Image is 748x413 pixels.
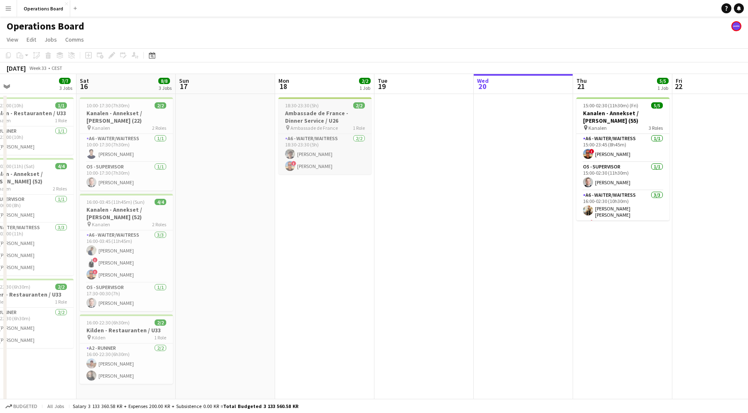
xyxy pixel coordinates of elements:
[80,314,173,384] app-job-card: 16:00-22:30 (6h30m)2/2Kilden - Restauranten / U33 Kilden1 RoleA2 - RUNNER2/216:00-22:30 (6h30m)[P...
[80,230,173,283] app-card-role: A6 - WAITER/WAITRESS3/316:00-03:45 (11h45m)[PERSON_NAME]![PERSON_NAME]![PERSON_NAME]
[159,85,172,91] div: 3 Jobs
[86,319,130,326] span: 16:00-22:30 (6h30m)
[92,125,110,131] span: Kanalen
[41,34,60,45] a: Jobs
[4,402,39,411] button: Budgeted
[359,85,370,91] div: 1 Job
[353,102,365,109] span: 2/2
[657,78,669,84] span: 5/5
[154,334,166,341] span: 1 Role
[86,199,145,205] span: 16:00-03:45 (11h45m) (Sun)
[80,162,173,190] app-card-role: O5 - SUPERVISOR1/110:00-17:30 (7h30m)[PERSON_NAME]
[52,65,62,71] div: CEST
[93,257,98,262] span: !
[278,77,289,84] span: Mon
[80,77,89,84] span: Sat
[476,82,489,91] span: 20
[65,36,84,43] span: Comms
[179,77,189,84] span: Sun
[80,109,173,124] h3: Kanalen - Annekset / [PERSON_NAME] (22)
[657,85,668,91] div: 1 Job
[59,85,72,91] div: 3 Jobs
[359,78,371,84] span: 2/2
[80,344,173,384] app-card-role: A2 - RUNNER2/216:00-22:30 (6h30m)[PERSON_NAME][PERSON_NAME]
[55,117,67,124] span: 1 Role
[353,125,365,131] span: 1 Role
[80,283,173,311] app-card-role: O5 - SUPERVISOR1/117:30-00:30 (7h)[PERSON_NAME]
[155,102,166,109] span: 2/2
[80,206,173,221] h3: Kanalen - Annekset / [PERSON_NAME] (52)
[277,82,289,91] span: 18
[285,102,319,109] span: 18:30-23:30 (5h)
[80,134,173,162] app-card-role: A6 - WAITER/WAITRESS1/110:00-17:30 (7h30m)[PERSON_NAME]
[13,403,37,409] span: Budgeted
[44,36,57,43] span: Jobs
[7,36,18,43] span: View
[290,125,338,131] span: Ambassade de France
[158,78,170,84] span: 8/8
[576,162,669,190] app-card-role: O5 - SUPERVISOR1/115:00-02:30 (11h30m)[PERSON_NAME]
[80,326,173,334] h3: Kilden - Restauranten / U33
[589,220,594,225] span: !
[46,403,66,409] span: All jobs
[7,64,26,72] div: [DATE]
[589,149,594,154] span: !
[576,190,669,245] app-card-role: A6 - WAITER/WAITRESS3/316:00-02:30 (10h30m)[PERSON_NAME] [PERSON_NAME] [PERSON_NAME]!
[55,163,67,169] span: 4/4
[93,270,98,275] span: !
[575,82,587,91] span: 21
[649,125,663,131] span: 3 Roles
[73,403,298,409] div: Salary 3 133 360.58 KR + Expenses 200.00 KR + Subsistence 0.00 KR =
[7,20,84,32] h1: Operations Board
[80,97,173,190] app-job-card: 10:00-17:30 (7h30m)2/2Kanalen - Annekset / [PERSON_NAME] (22) Kanalen2 RolesA6 - WAITER/WAITRESS1...
[55,299,67,305] span: 1 Role
[27,65,48,71] span: Week 33
[53,185,67,192] span: 2 Roles
[23,34,39,45] a: Edit
[178,82,189,91] span: 17
[576,109,669,124] h3: Kanalen - Annekset / [PERSON_NAME] (55)
[152,221,166,228] span: 2 Roles
[583,102,638,109] span: 15:00-02:30 (11h30m) (Fri)
[3,34,22,45] a: View
[79,82,89,91] span: 16
[55,102,67,109] span: 1/1
[651,102,663,109] span: 5/5
[62,34,87,45] a: Comms
[378,77,387,84] span: Tue
[155,199,166,205] span: 4/4
[576,77,587,84] span: Thu
[223,403,298,409] span: Total Budgeted 3 133 560.58 KR
[278,134,372,174] app-card-role: A6 - WAITER/WAITRESS2/218:30-23:30 (5h)[PERSON_NAME]![PERSON_NAME]
[576,97,669,220] app-job-card: 15:00-02:30 (11h30m) (Fri)5/5Kanalen - Annekset / [PERSON_NAME] (55) Kanalen3 RolesA6 - WAITER/WA...
[477,77,489,84] span: Wed
[86,102,130,109] span: 10:00-17:30 (7h30m)
[291,161,296,166] span: !
[576,134,669,162] app-card-role: A6 - WAITER/WAITRESS1/115:00-23:45 (8h45m)![PERSON_NAME]
[17,0,70,17] button: Operations Board
[92,334,106,341] span: Kilden
[278,109,372,124] h3: Ambassade de France - Dinner Service / U26
[674,82,682,91] span: 22
[731,21,741,31] app-user-avatar: Support Team
[676,77,682,84] span: Fri
[80,194,173,311] app-job-card: 16:00-03:45 (11h45m) (Sun)4/4Kanalen - Annekset / [PERSON_NAME] (52) Kanalen2 RolesA6 - WAITER/WA...
[155,319,166,326] span: 2/2
[59,78,71,84] span: 7/7
[152,125,166,131] span: 2 Roles
[376,82,387,91] span: 19
[27,36,36,43] span: Edit
[55,284,67,290] span: 2/2
[588,125,607,131] span: Kanalen
[278,97,372,174] app-job-card: 18:30-23:30 (5h)2/2Ambassade de France - Dinner Service / U26 Ambassade de France1 RoleA6 - WAITE...
[92,221,110,228] span: Kanalen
